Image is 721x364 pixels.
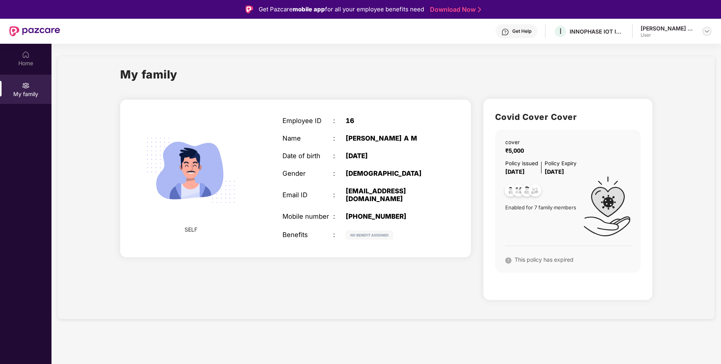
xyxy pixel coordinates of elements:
div: : [333,213,346,221]
div: Get Help [512,28,531,34]
div: : [333,170,346,178]
div: Employee ID [282,117,333,125]
img: svg+xml;base64,PHN2ZyB3aWR0aD0iMjAiIGhlaWdodD0iMjAiIHZpZXdCb3g9IjAgMCAyMCAyMCIgZmlsbD0ibm9uZSIgeG... [22,82,30,89]
span: [DATE] [545,168,564,175]
div: : [333,117,346,125]
img: svg+xml;base64,PHN2ZyB4bWxucz0iaHR0cDovL3d3dy53My5vcmcvMjAwMC9zdmciIHdpZHRoPSI0OC45MTUiIGhlaWdodD... [509,182,528,201]
h2: Covid Cover Cover [495,111,641,123]
div: : [333,135,346,143]
span: SELF [185,225,197,234]
div: Benefits [282,231,333,239]
div: Get Pazcare for all your employee benefits need [259,5,424,14]
img: Stroke [478,5,481,14]
div: : [333,231,346,239]
h1: My family [120,66,178,83]
img: svg+xml;base64,PHN2ZyB4bWxucz0iaHR0cDovL3d3dy53My5vcmcvMjAwMC9zdmciIHdpZHRoPSI0OC45NDMiIGhlaWdodD... [517,182,536,201]
div: 16 [346,117,434,125]
div: : [333,152,346,160]
div: INNOPHASE IOT INDIA PRIVATE LIMITED [570,28,624,35]
div: Policy issued [505,159,538,168]
span: This policy has expired [515,256,574,263]
div: [EMAIL_ADDRESS][DOMAIN_NAME] [346,187,434,203]
img: icon [579,177,635,236]
div: Name [282,135,333,143]
strong: mobile app [293,5,325,13]
div: [PERSON_NAME] A M [346,135,434,143]
img: svg+xml;base64,PHN2ZyBpZD0iRHJvcGRvd24tMzJ4MzIiIHhtbG5zPSJodHRwOi8vd3d3LnczLm9yZy8yMDAwL3N2ZyIgd2... [704,28,710,34]
div: : [333,191,346,199]
img: svg+xml;base64,PHN2ZyBpZD0iSGVscC0zMngzMiIgeG1sbnM9Imh0dHA6Ly93d3cudzMub3JnLzIwMDAvc3ZnIiB3aWR0aD... [501,28,509,36]
div: [PHONE_NUMBER] [346,213,434,221]
img: Logo [245,5,253,13]
a: Download Now [430,5,479,14]
div: Policy Expiry [545,159,577,168]
div: Gender [282,170,333,178]
span: [DATE] [505,168,525,175]
div: [DEMOGRAPHIC_DATA] [346,170,434,178]
div: Email ID [282,191,333,199]
img: svg+xml;base64,PHN2ZyBpZD0iSG9tZSIgeG1sbnM9Imh0dHA6Ly93d3cudzMub3JnLzIwMDAvc3ZnIiB3aWR0aD0iMjAiIG... [22,51,30,59]
img: svg+xml;base64,PHN2ZyB4bWxucz0iaHR0cDovL3d3dy53My5vcmcvMjAwMC9zdmciIHdpZHRoPSIxMjIiIGhlaWdodD0iMj... [346,230,393,240]
div: User [641,32,695,38]
span: I [559,27,561,36]
div: cover [505,138,527,146]
div: [PERSON_NAME] A M [641,25,695,32]
img: svg+xml;base64,PHN2ZyB4bWxucz0iaHR0cDovL3d3dy53My5vcmcvMjAwMC9zdmciIHdpZHRoPSI0OC45NDMiIGhlaWdodD... [501,182,520,201]
img: svg+xml;base64,PHN2ZyB4bWxucz0iaHR0cDovL3d3dy53My5vcmcvMjAwMC9zdmciIHdpZHRoPSIxNiIgaGVpZ2h0PSIxNi... [505,257,511,264]
img: svg+xml;base64,PHN2ZyB4bWxucz0iaHR0cDovL3d3dy53My5vcmcvMjAwMC9zdmciIHdpZHRoPSIyMjQiIGhlaWdodD0iMT... [136,115,246,225]
div: Mobile number [282,213,333,221]
span: ₹5,000 [505,147,527,154]
img: svg+xml;base64,PHN2ZyB4bWxucz0iaHR0cDovL3d3dy53My5vcmcvMjAwMC9zdmciIHdpZHRoPSI0OC45NDMiIGhlaWdodD... [526,182,545,201]
img: New Pazcare Logo [9,26,60,36]
span: Enabled for 7 family members [505,203,579,211]
div: Date of birth [282,152,333,160]
div: [DATE] [346,152,434,160]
